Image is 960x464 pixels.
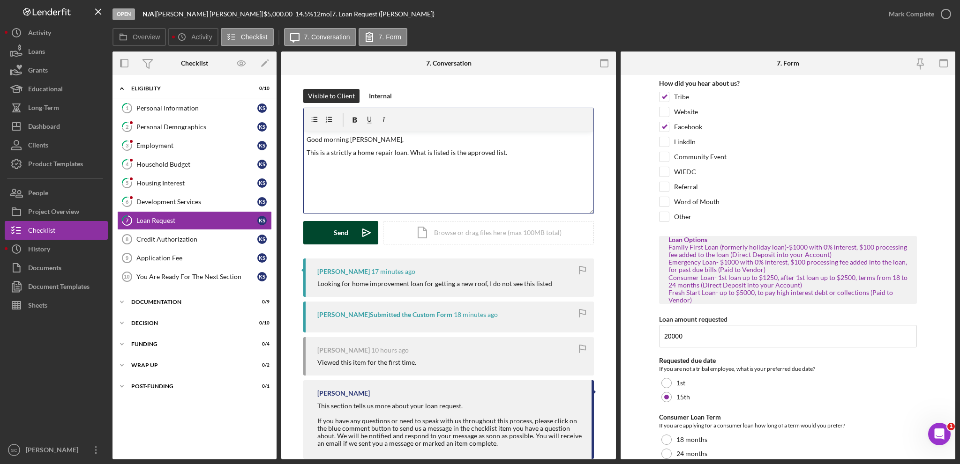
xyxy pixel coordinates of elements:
label: 7. Form [379,33,401,41]
a: Project Overview [5,202,108,221]
div: 0 / 1 [253,383,270,389]
a: 10You Are Ready For The Next SectionKS [117,267,272,286]
div: If you have any questions or need to speak with us throughout this process, please click on the b... [317,417,582,447]
button: Internal [364,89,397,103]
div: Loan Options [668,236,907,243]
div: Application Fee [136,254,257,262]
span: 1 [947,423,955,430]
iframe: Intercom live chat [928,423,951,445]
div: 7. Form [777,59,799,67]
a: History [5,240,108,258]
a: Grants [5,61,108,80]
button: People [5,184,108,202]
div: | [142,10,156,18]
button: Long-Term [5,98,108,117]
div: [PERSON_NAME] [23,441,84,462]
label: 24 months [676,450,707,457]
div: How did you hear about us? [659,80,917,87]
a: 4Household BudgetKS [117,155,272,174]
a: 9Application FeeKS [117,249,272,267]
button: Overview [112,28,166,46]
tspan: 2 [126,124,128,130]
button: Activity [5,23,108,42]
div: K S [257,235,267,244]
tspan: 5 [126,180,128,186]
div: Wrap up [131,362,246,368]
div: $5,000.00 [263,10,295,18]
div: Checklist [181,59,208,67]
div: K S [257,272,267,281]
label: Word of Mouth [674,197,720,206]
tspan: 4 [126,161,129,167]
tspan: 1 [126,105,128,111]
button: Clients [5,136,108,155]
div: 0 / 4 [253,341,270,347]
p: This is a strictly a home repair loan. What is listed is the approved list. [307,147,591,158]
div: Household Budget [136,161,257,168]
label: Checklist [241,33,268,41]
div: [PERSON_NAME] [PERSON_NAME] | [156,10,263,18]
button: Checklist [5,221,108,240]
div: Long-Term [28,98,59,119]
tspan: 10 [124,274,129,280]
div: Internal [369,89,392,103]
div: Requested due date [659,357,917,364]
button: Mark Complete [879,5,955,23]
button: Sheets [5,296,108,315]
label: LinkdIn [674,137,696,147]
div: 7. Conversation [426,59,472,67]
div: [PERSON_NAME] Submitted the Custom Form [317,311,452,318]
a: 2Personal DemographicsKS [117,118,272,136]
div: Funding [131,341,246,347]
a: 8Credit AuthorizationKS [117,230,272,249]
div: If you are applying for a consumer loan how long of a term would you prefer? [659,421,917,430]
div: Checklist [28,221,55,242]
div: Loan Request [136,217,257,224]
a: 3EmploymentKS [117,136,272,155]
div: Decision [131,320,246,326]
div: Looking for home improvement loan for getting a new roof, I do not see this listed [317,280,552,287]
div: History [28,240,50,261]
div: Documentation [131,299,246,305]
a: Product Templates [5,155,108,173]
div: 0 / 9 [253,299,270,305]
time: 2025-08-14 03:46 [371,346,409,354]
label: Website [674,107,698,117]
div: K S [257,122,267,132]
label: 1st [676,379,685,387]
a: 5Housing InterestKS [117,174,272,192]
div: [PERSON_NAME] [317,390,370,397]
time: 2025-08-14 13:37 [371,268,415,275]
div: 0 / 10 [253,320,270,326]
button: SC[PERSON_NAME] [5,441,108,459]
label: 18 months [676,436,707,443]
div: [PERSON_NAME] [317,346,370,354]
button: Documents [5,258,108,277]
label: Loan amount requested [659,315,727,323]
div: K S [257,197,267,206]
div: Open [112,8,135,20]
div: Personal Demographics [136,123,257,131]
div: Housing Interest [136,179,257,187]
div: People [28,184,48,205]
div: Documents [28,258,61,280]
div: K S [257,160,267,169]
div: Dashboard [28,117,60,138]
tspan: 6 [126,199,129,205]
a: 7Loan RequestKS [117,211,272,230]
label: 15th [676,393,690,401]
div: Mark Complete [889,5,934,23]
button: Dashboard [5,117,108,136]
div: Sheets [28,296,47,317]
label: Activity [191,33,212,41]
button: 7. Conversation [284,28,356,46]
tspan: 7 [126,217,129,223]
div: 12 mo [313,10,330,18]
button: Loans [5,42,108,61]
